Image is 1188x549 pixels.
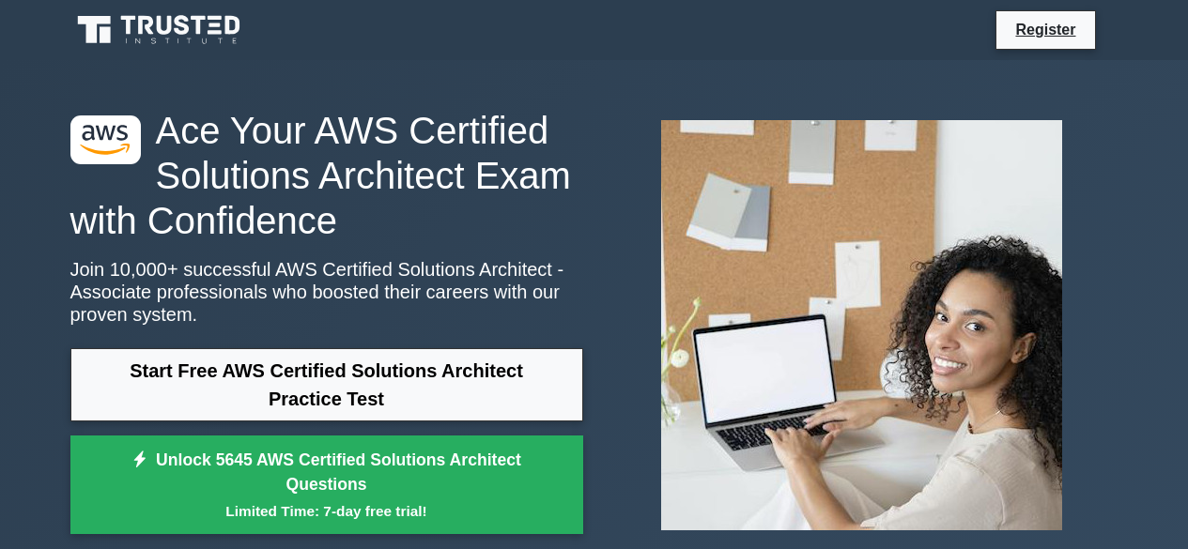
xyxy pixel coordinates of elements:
[1004,18,1087,41] a: Register
[70,258,583,326] p: Join 10,000+ successful AWS Certified Solutions Architect - Associate professionals who boosted t...
[70,348,583,421] a: Start Free AWS Certified Solutions Architect Practice Test
[70,108,583,243] h1: Ace Your AWS Certified Solutions Architect Exam with Confidence
[70,435,583,535] a: Unlock 5645 AWS Certified Solutions Architect QuestionsLimited Time: 7-day free trial!
[94,500,560,522] small: Limited Time: 7-day free trial!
